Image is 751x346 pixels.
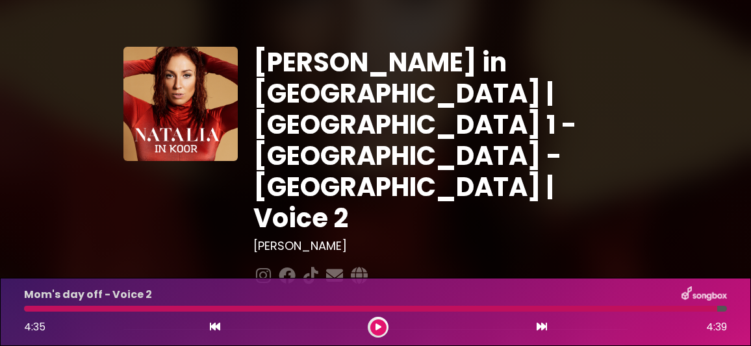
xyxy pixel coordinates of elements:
h3: [PERSON_NAME] [253,239,628,253]
img: songbox-logo-white.png [681,286,727,303]
span: 4:39 [706,319,727,335]
span: 4:35 [24,319,45,334]
img: YTVS25JmS9CLUqXqkEhs [123,47,238,161]
h1: [PERSON_NAME] in [GEOGRAPHIC_DATA] | [GEOGRAPHIC_DATA] 1 - [GEOGRAPHIC_DATA] - [GEOGRAPHIC_DATA] ... [253,47,628,234]
p: Mom's day off - Voice 2 [24,287,152,303]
